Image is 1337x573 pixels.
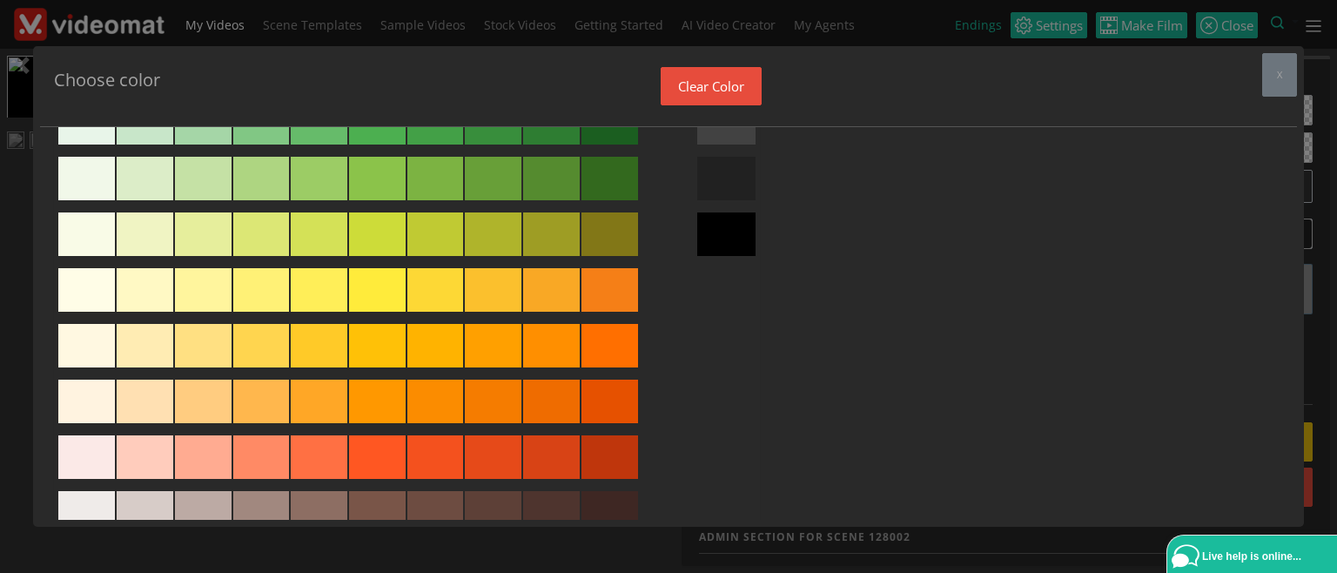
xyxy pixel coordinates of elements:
h5: Choose color [54,67,160,93]
button: Close [1262,53,1297,97]
a: Live help is online... [1172,540,1337,573]
button: Clear color [661,67,762,106]
span: x [1277,68,1282,81]
span: Live help is online... [1202,550,1301,563]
